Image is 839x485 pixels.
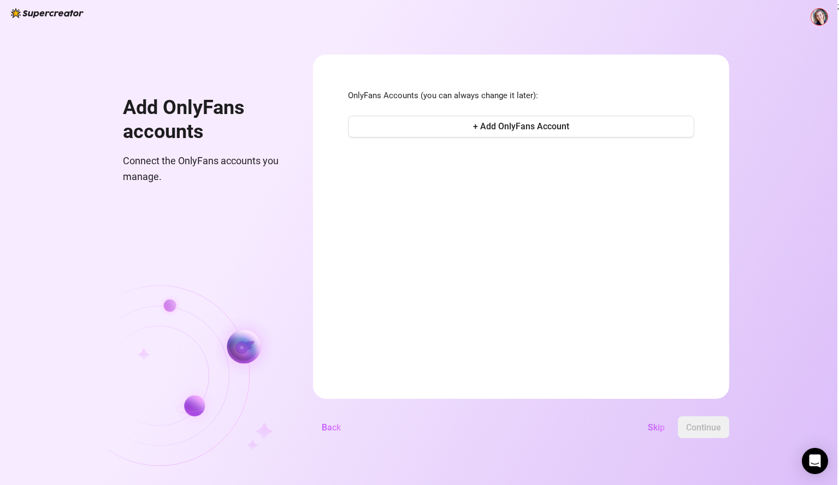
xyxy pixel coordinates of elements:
[11,8,84,18] img: logo
[123,96,287,143] h1: Add OnlyFans accounts
[648,422,665,433] span: Skip
[313,416,350,438] button: Back
[802,448,828,474] div: Open Intercom Messenger
[639,416,673,438] button: Skip
[473,121,569,131] span: + Add OnlyFans Account
[123,153,287,184] span: Connect the OnlyFans accounts you manage.
[322,422,341,433] span: Back
[348,116,694,137] button: + Add OnlyFans Account
[348,89,694,103] span: OnlyFans Accounts (you can always change it later):
[678,416,729,438] button: Continue
[811,9,828,25] img: ACg8ocJYiOvecXyNYJlg33LTlZpoMGQZQPPNietvuywFCS8o5IyDgTEo=s96-c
